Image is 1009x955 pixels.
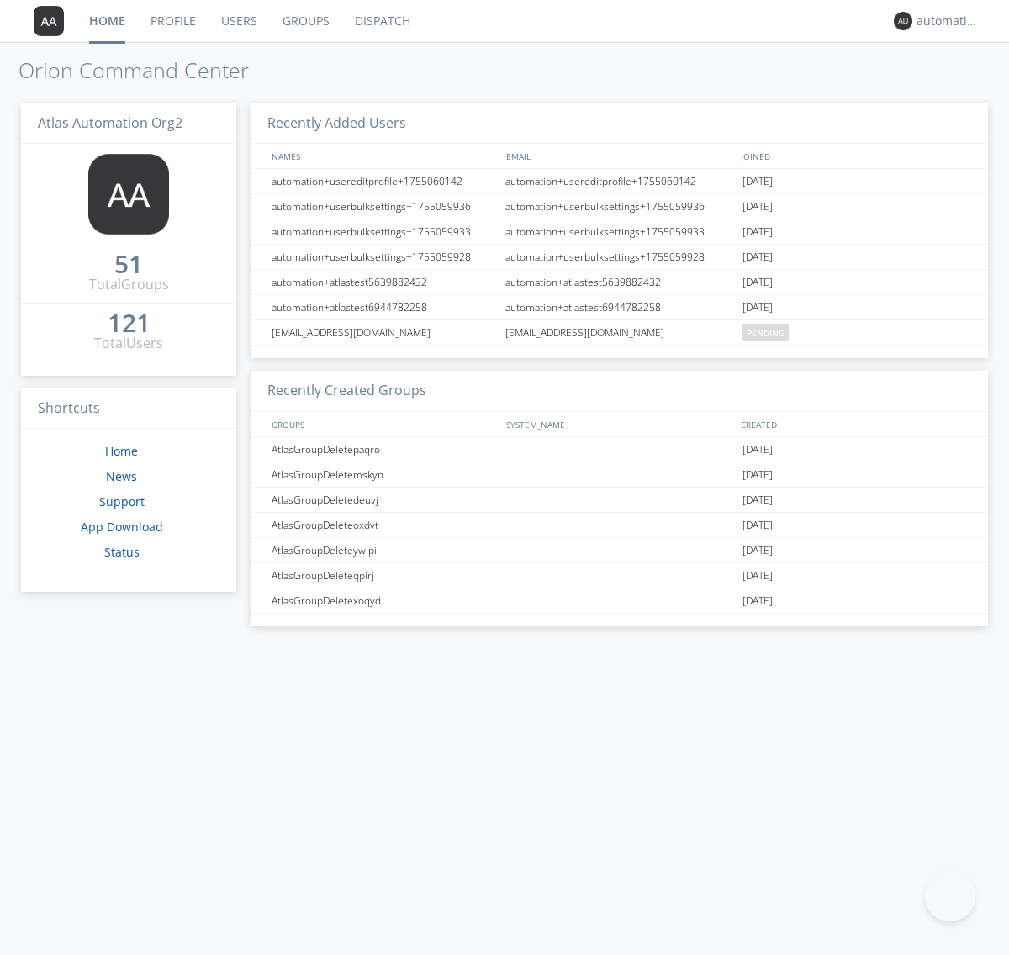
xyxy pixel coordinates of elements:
a: automation+userbulksettings+1755059928automation+userbulksettings+1755059928[DATE] [251,245,988,270]
a: AtlasGroupDeleteoxdvt[DATE] [251,513,988,538]
a: App Download [81,519,163,535]
div: 51 [114,256,143,272]
h3: Recently Added Users [251,103,988,145]
div: automation+userbulksettings+1755059933 [267,219,500,244]
div: automation+usereditprofile+1755060142 [501,169,738,193]
span: pending [742,324,789,341]
span: [DATE] [742,563,773,588]
a: Status [104,544,140,560]
div: EMAIL [502,144,737,168]
a: 121 [108,314,151,334]
a: automation+usereditprofile+1755060142automation+usereditprofile+1755060142[DATE] [251,169,988,194]
a: automation+userbulksettings+1755059936automation+userbulksettings+1755059936[DATE] [251,194,988,219]
div: NAMES [267,144,498,168]
span: [DATE] [742,270,773,295]
span: [DATE] [742,245,773,270]
span: Atlas Automation Org2 [38,113,182,132]
div: automation+userbulksettings+1755059936 [501,194,738,219]
img: 373638.png [88,154,169,235]
div: automation+userbulksettings+1755059928 [501,245,738,269]
a: automation+userbulksettings+1755059933automation+userbulksettings+1755059933[DATE] [251,219,988,245]
a: News [106,468,137,484]
div: SYSTEM_NAME [502,412,737,436]
img: 373638.png [34,6,64,36]
span: [DATE] [742,295,773,320]
h3: Shortcuts [21,388,236,430]
div: automation+atlastest5639882432 [501,270,738,294]
div: automation+userbulksettings+1755059928 [267,245,500,269]
div: automation+atlastest6944782258 [267,295,500,319]
span: [DATE] [742,194,773,219]
span: [DATE] [742,219,773,245]
a: AtlasGroupDeletepaqro[DATE] [251,437,988,462]
span: [DATE] [742,488,773,513]
a: automation+atlastest6944782258automation+atlastest6944782258[DATE] [251,295,988,320]
a: AtlasGroupDeletemskyn[DATE] [251,462,988,488]
div: AtlasGroupDeleteywlpi [267,538,500,562]
div: automation+atlastest5639882432 [267,270,500,294]
div: Total Users [94,334,163,353]
div: automation+atlas+dm+only+lead+org2 [917,13,980,29]
div: Total Groups [89,275,169,294]
iframe: Toggle Customer Support [925,871,975,921]
a: Home [105,443,138,459]
div: JOINED [737,144,972,168]
div: 121 [108,314,151,331]
div: AtlasGroupDeleteoxdvt [267,513,500,537]
div: automation+usereditprofile+1755060142 [267,169,500,193]
span: [DATE] [742,462,773,488]
span: [DATE] [742,538,773,563]
a: AtlasGroupDeleteywlpi[DATE] [251,538,988,563]
a: AtlasGroupDeletexoqyd[DATE] [251,588,988,614]
span: [DATE] [742,588,773,614]
a: Support [99,493,145,509]
span: [DATE] [742,437,773,462]
a: 51 [114,256,143,275]
a: [EMAIL_ADDRESS][DOMAIN_NAME][EMAIL_ADDRESS][DOMAIN_NAME]pending [251,320,988,346]
div: automation+userbulksettings+1755059933 [501,219,738,244]
a: AtlasGroupDeleteqpirj[DATE] [251,563,988,588]
div: AtlasGroupDeletepaqro [267,437,500,462]
div: AtlasGroupDeletemskyn [267,462,500,487]
div: [EMAIL_ADDRESS][DOMAIN_NAME] [267,320,500,345]
div: automation+atlastest6944782258 [501,295,738,319]
div: AtlasGroupDeletedeuvj [267,488,500,512]
div: automation+userbulksettings+1755059936 [267,194,500,219]
span: [DATE] [742,513,773,538]
a: automation+atlastest5639882432automation+atlastest5639882432[DATE] [251,270,988,295]
div: AtlasGroupDeletexoqyd [267,588,500,613]
img: 373638.png [894,12,912,30]
div: AtlasGroupDeleteqpirj [267,563,500,588]
h3: Recently Created Groups [251,371,988,412]
div: [EMAIL_ADDRESS][DOMAIN_NAME] [501,320,738,345]
div: CREATED [737,412,972,436]
a: AtlasGroupDeletedeuvj[DATE] [251,488,988,513]
span: [DATE] [742,169,773,194]
div: GROUPS [267,412,498,436]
